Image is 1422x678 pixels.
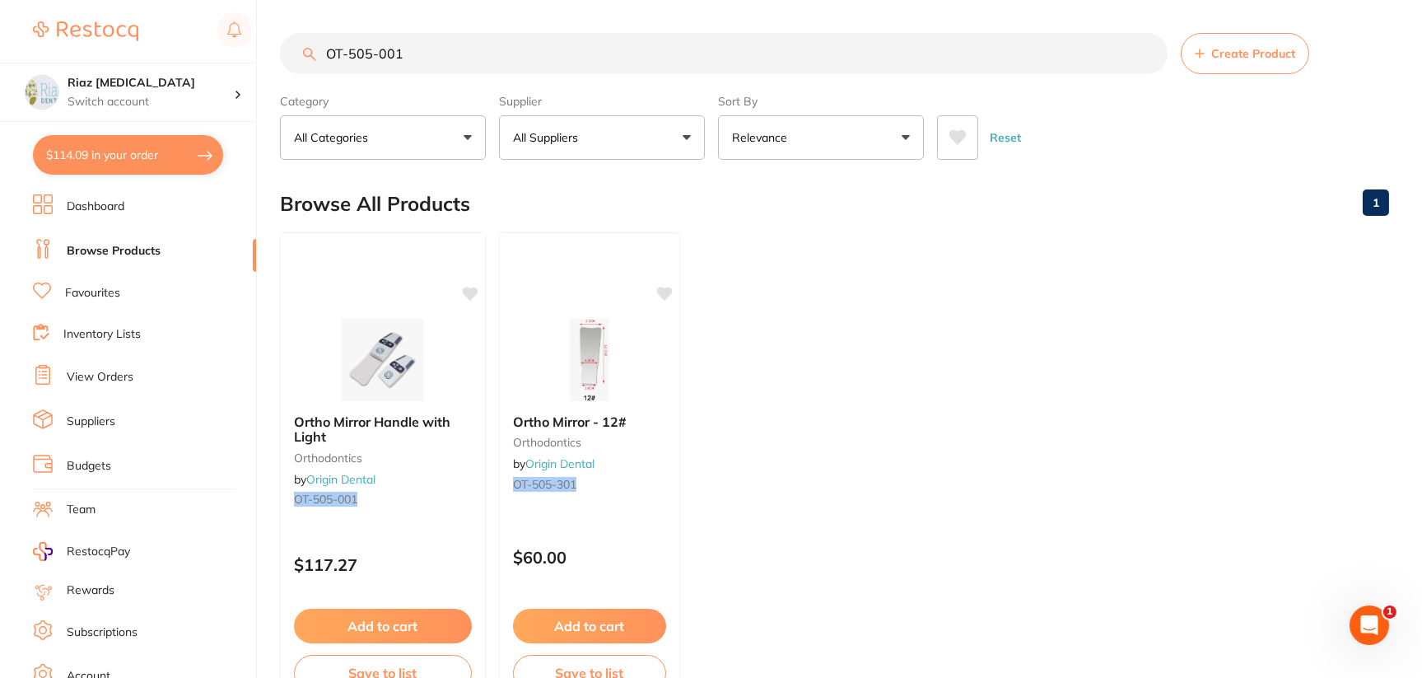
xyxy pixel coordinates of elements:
span: Ortho Mirror - 12# [513,414,627,430]
button: Relevance [718,115,924,160]
p: All Categories [294,129,375,146]
a: Suppliers [67,414,115,430]
img: Ortho Mirror - 12# [536,319,643,401]
span: Ortho Mirror Handle with Light [294,414,450,445]
a: Origin Dental [525,456,594,471]
small: orthodontics [294,451,472,465]
a: Budgets [67,458,111,475]
a: Subscriptions [67,624,138,641]
img: Ortho Mirror Handle with Light [329,319,436,401]
h4: Riaz Dental Surgery [68,75,234,91]
button: Reset [985,115,1026,160]
p: $60.00 [513,548,666,567]
a: View Orders [67,369,133,386]
a: 1 [1363,186,1389,219]
input: Search Products [280,33,1168,74]
span: by [513,456,594,471]
em: OT-505-001 [294,492,357,507]
span: Create Product [1211,47,1295,60]
img: RestocqPay [33,542,53,561]
label: Category [280,94,486,109]
a: Team [67,502,96,518]
p: Relevance [732,129,794,146]
img: Restocq Logo [33,21,138,41]
p: All Suppliers [513,129,585,146]
label: Sort By [718,94,924,109]
a: Browse Products [67,243,161,260]
b: Ortho Mirror Handle with Light [294,414,472,445]
a: Origin Dental [306,472,375,487]
button: $114.09 in your order [33,135,223,175]
img: Riaz Dental Surgery [26,76,58,109]
small: orthodontics [513,436,666,449]
a: Favourites [65,285,120,302]
p: Switch account [68,94,234,110]
button: All Categories [280,115,486,160]
button: Add to cart [513,609,666,643]
a: Rewards [67,582,114,599]
em: OT-505-301 [513,477,576,492]
label: Supplier [499,94,705,109]
button: Add to cart [294,609,472,643]
a: RestocqPay [33,542,130,561]
span: RestocqPay [67,544,130,560]
span: 1 [1383,606,1396,619]
h2: Browse All Products [280,193,470,216]
button: All Suppliers [499,115,705,160]
b: Ortho Mirror - 12# [513,414,666,429]
a: Restocq Logo [33,12,138,50]
p: $117.27 [294,555,472,574]
span: by [294,472,375,487]
iframe: Intercom live chat [1350,606,1389,645]
a: Inventory Lists [63,326,141,343]
a: Dashboard [67,199,124,215]
button: Create Product [1181,33,1309,74]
